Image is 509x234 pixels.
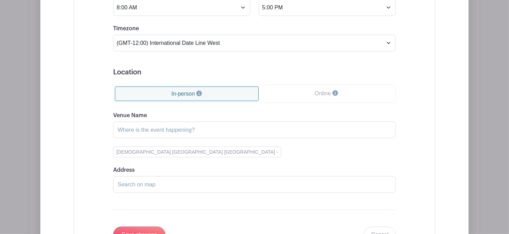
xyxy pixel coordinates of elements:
[113,25,139,32] label: Timezone
[113,167,135,174] label: Address
[113,122,396,138] input: Where is the event happening?
[113,112,147,119] label: Venue Name
[259,87,394,100] a: Online
[113,68,396,76] h5: Location
[113,147,281,158] button: [DEMOGRAPHIC_DATA] [GEOGRAPHIC_DATA] [GEOGRAPHIC_DATA] -
[115,87,259,101] a: In-person
[113,176,396,193] input: Search on map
